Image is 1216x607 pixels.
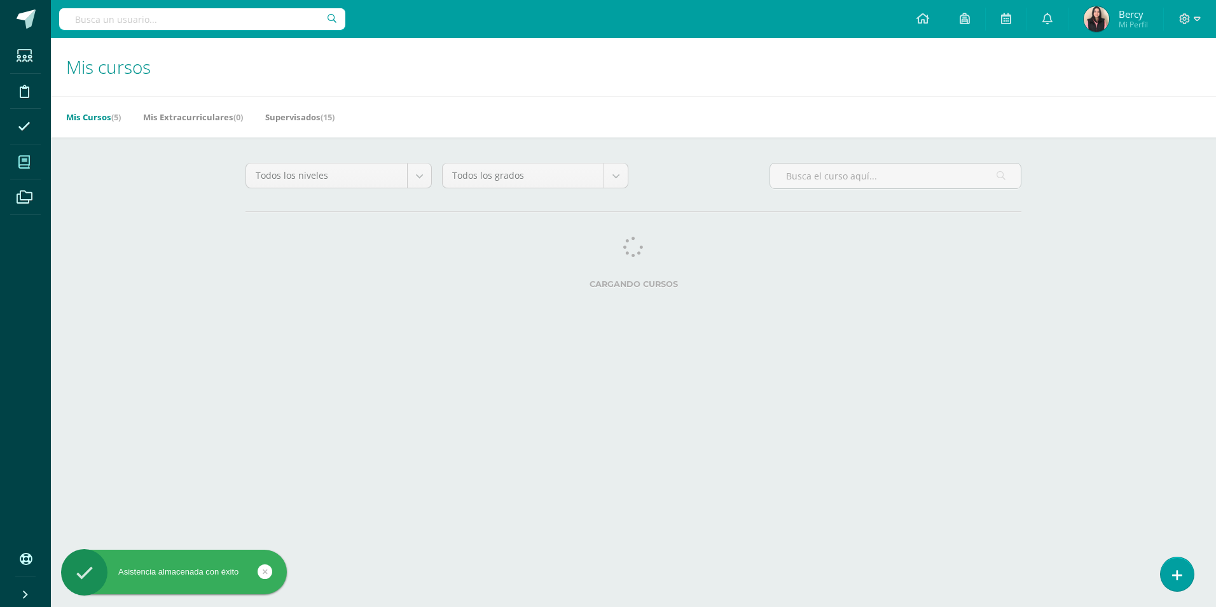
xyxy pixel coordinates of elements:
[246,164,431,188] a: Todos los niveles
[1119,8,1148,20] span: Bercy
[443,164,628,188] a: Todos los grados
[321,111,335,123] span: (15)
[265,107,335,127] a: Supervisados(15)
[245,279,1021,289] label: Cargando cursos
[66,55,151,79] span: Mis cursos
[66,107,121,127] a: Mis Cursos(5)
[61,566,287,578] div: Asistencia almacenada con éxito
[111,111,121,123] span: (5)
[1084,6,1109,32] img: fb56935bba63daa7fe05cf2484700457.png
[452,164,594,188] span: Todos los grados
[233,111,243,123] span: (0)
[256,164,397,188] span: Todos los niveles
[1119,19,1148,30] span: Mi Perfil
[143,107,243,127] a: Mis Extracurriculares(0)
[770,164,1021,188] input: Busca el curso aquí...
[59,8,345,30] input: Busca un usuario...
